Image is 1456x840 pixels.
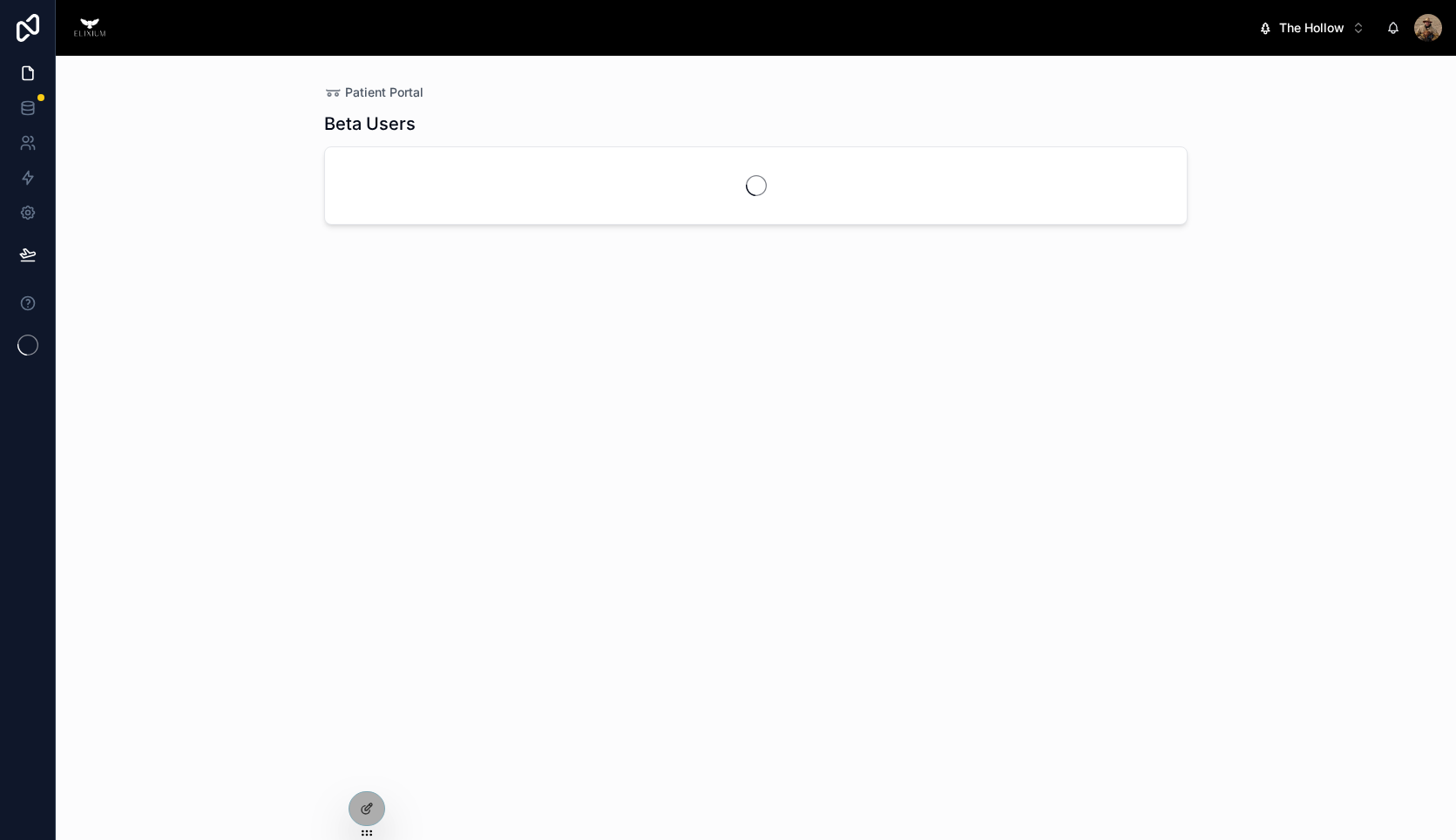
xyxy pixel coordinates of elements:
h1: Beta Users [324,112,416,136]
div: scrollable content [124,9,1244,16]
span: Patient Portal [345,84,423,101]
span: The Hollow [1279,19,1344,37]
button: Select Button [1244,12,1379,44]
img: App logo [70,14,110,42]
a: Patient Portal [324,84,423,101]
